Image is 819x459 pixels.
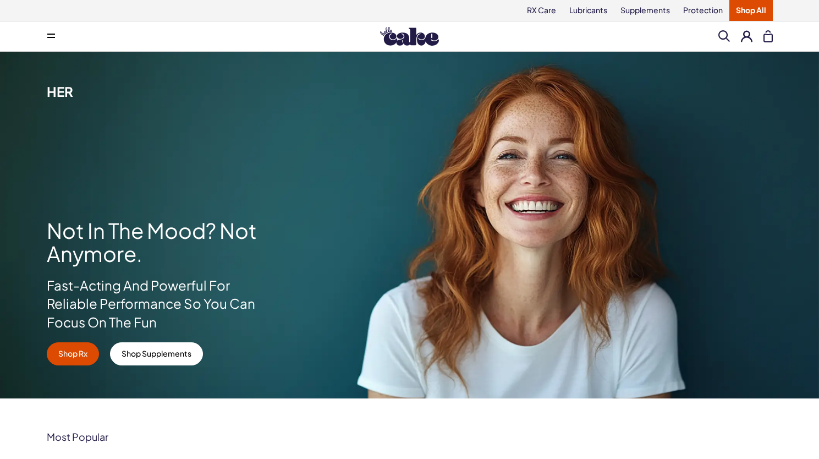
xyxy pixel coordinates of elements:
[47,83,73,100] span: Her
[47,219,257,265] h1: Not In The Mood? Not Anymore.
[47,342,99,365] a: Shop Rx
[47,276,257,332] p: Fast-Acting And Powerful For Reliable Performance So You Can Focus On The Fun
[380,27,439,46] img: Hello Cake
[110,342,203,365] a: Shop Supplements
